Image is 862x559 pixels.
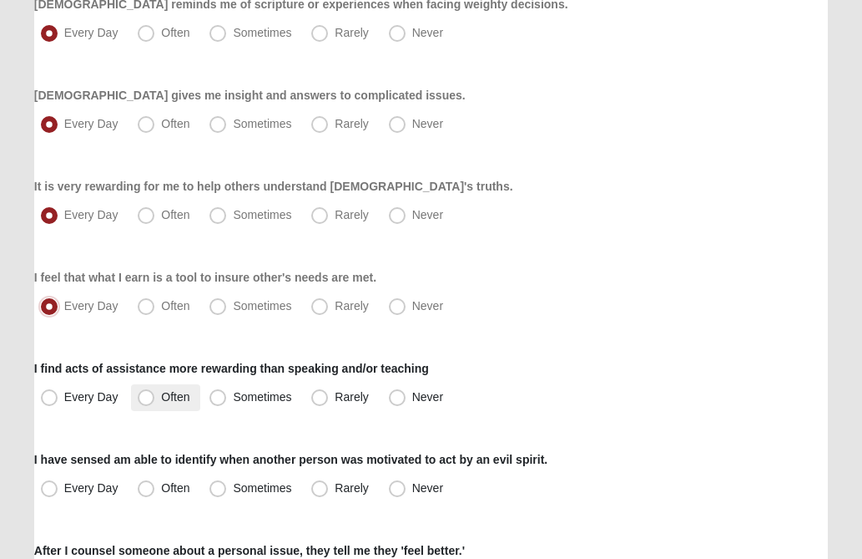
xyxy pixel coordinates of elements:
span: Rarely [335,299,368,313]
span: Rarely [335,117,368,130]
span: Every Day [64,481,118,495]
span: Sometimes [233,390,291,404]
span: Sometimes [233,208,291,221]
span: Every Day [64,26,118,39]
span: Every Day [64,208,118,221]
span: Every Day [64,390,118,404]
span: Rarely [335,390,368,404]
span: Never [412,117,443,130]
span: Sometimes [233,26,291,39]
span: Never [412,390,443,404]
span: Never [412,299,443,313]
span: Never [412,481,443,495]
span: Rarely [335,481,368,495]
span: Every Day [64,117,118,130]
span: Rarely [335,208,368,221]
label: It is very rewarding for me to help others understand [DEMOGRAPHIC_DATA]'s truths. [34,178,513,195]
label: I have sensed am able to identify when another person was motivated to act by an evil spirit. [34,451,547,468]
span: Sometimes [233,117,291,130]
span: Never [412,26,443,39]
span: Sometimes [233,481,291,495]
span: Sometimes [233,299,291,313]
span: Every Day [64,299,118,313]
span: Often [161,481,189,495]
span: Often [161,208,189,221]
span: Often [161,26,189,39]
span: Often [161,390,189,404]
span: Never [412,208,443,221]
span: Often [161,299,189,313]
label: I feel that what I earn is a tool to insure other's needs are met. [34,269,376,286]
label: [DEMOGRAPHIC_DATA] gives me insight and answers to complicated issues. [34,87,466,104]
span: Often [161,117,189,130]
span: Rarely [335,26,368,39]
label: I find acts of assistance more rewarding than speaking and/or teaching [34,360,429,377]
